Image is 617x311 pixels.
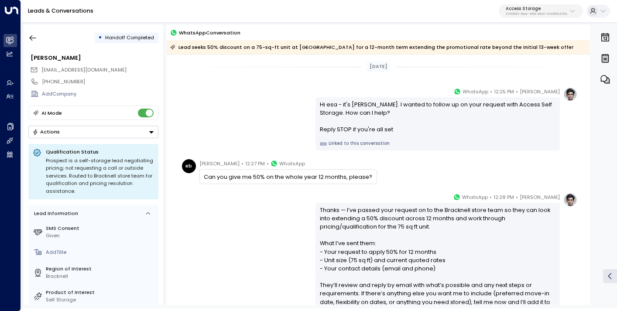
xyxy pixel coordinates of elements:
[179,29,240,37] span: WhatsApp Conversation
[42,78,158,85] div: [PHONE_NUMBER]
[31,210,78,217] div: Lead Information
[563,193,577,207] img: profile-logo.png
[105,34,154,41] span: Handoff Completed
[46,296,155,304] div: Self Storage
[516,193,518,202] span: •
[494,193,514,202] span: 12:28 PM
[563,87,577,101] img: profile-logo.png
[490,87,492,96] span: •
[46,157,154,195] div: Prospect is a self-storage lead negotiating pricing; not requesting a call or outside services. R...
[367,62,390,72] div: [DATE]
[46,273,155,280] div: Bracknell
[267,159,269,168] span: •
[520,193,560,202] span: [PERSON_NAME]
[46,289,155,296] label: Product of Interest
[279,159,305,168] span: WhatsApp
[499,4,583,18] button: Access Storage17248963-7bae-4f68-a6e0-04e589c1c15e
[462,193,488,202] span: WhatsApp
[520,87,560,96] span: [PERSON_NAME]
[41,66,127,73] span: [EMAIL_ADDRESS][DOMAIN_NAME]
[320,140,556,147] a: Linked to this conversation
[320,100,556,134] div: Hi esa - it's [PERSON_NAME]. I wanted to follow up on your request with Access Self Storage. How ...
[182,159,196,173] div: eb
[199,159,240,168] span: [PERSON_NAME]
[31,54,158,62] div: [PERSON_NAME]
[32,129,60,135] div: Actions
[506,6,567,11] p: Access Storage
[28,126,158,138] button: Actions
[241,159,243,168] span: •
[42,90,158,98] div: AddCompany
[28,7,93,14] a: Leads & Conversations
[41,109,62,117] div: AI Mode
[494,87,514,96] span: 12:25 PM
[46,148,154,155] p: Qualification Status
[245,159,265,168] span: 12:27 PM
[170,43,573,51] div: Lead seeks 50% discount on a 75-sq-ft unit at [GEOGRAPHIC_DATA] for a 12-month term extending the...
[490,193,492,202] span: •
[41,66,127,74] span: esa.multisourcing@gmail.com
[46,225,155,232] label: SMS Consent
[463,87,488,96] span: WhatsApp
[28,126,158,138] div: Button group with a nested menu
[46,249,155,256] div: AddTitle
[46,265,155,273] label: Region of Interest
[506,12,567,16] p: 17248963-7bae-4f68-a6e0-04e589c1c15e
[46,232,155,239] div: Given
[98,31,102,44] div: •
[204,173,372,181] div: Can you give me 50% on the whole year 12 months, please?
[516,87,518,96] span: •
